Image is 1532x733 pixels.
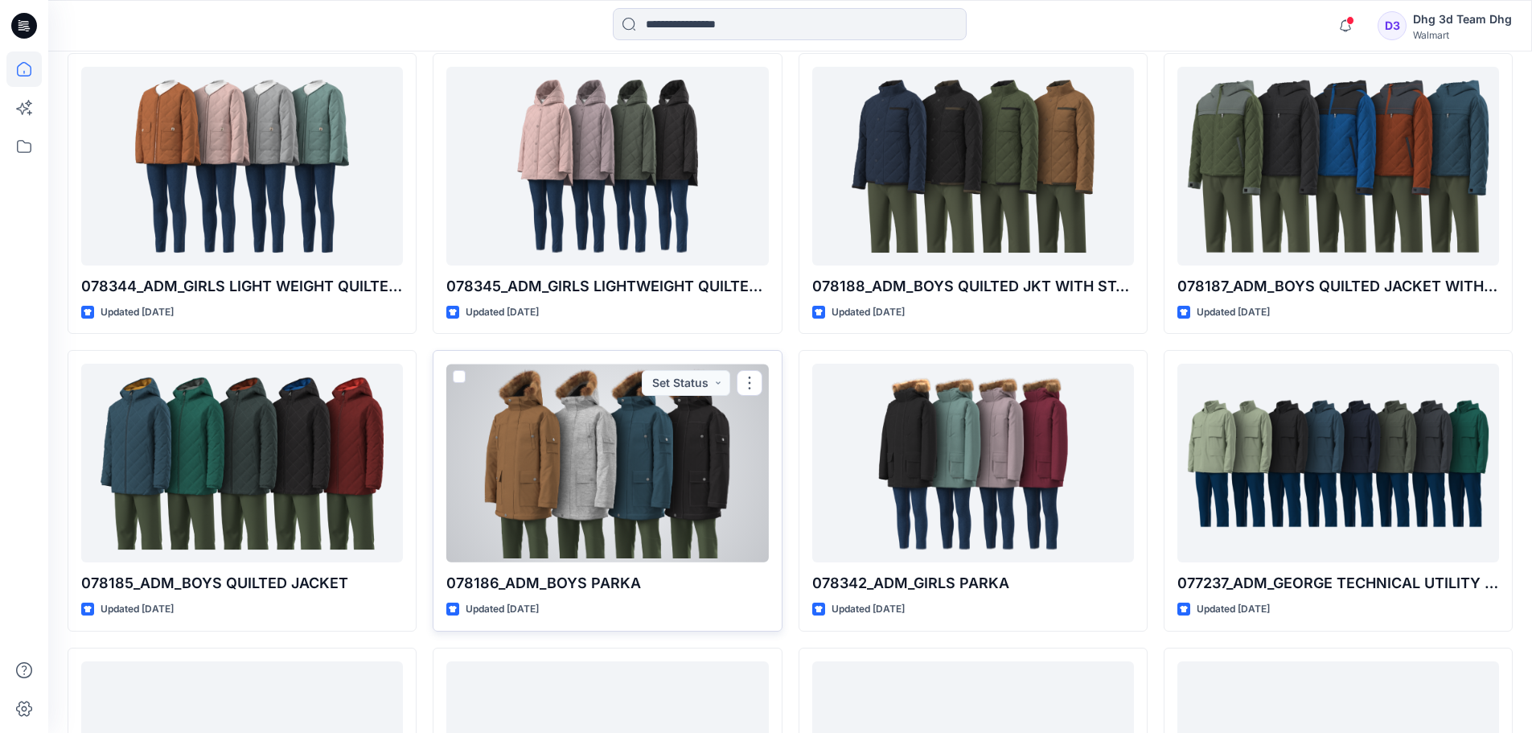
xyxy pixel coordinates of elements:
p: Updated [DATE] [1197,601,1270,618]
p: Updated [DATE] [101,304,174,321]
a: 078185_ADM_BOYS QUILTED JACKET [81,364,403,562]
p: 078187_ADM_BOYS QUILTED JACKET WITH YOKE [1177,275,1499,298]
a: 077237_ADM_GEORGE TECHNICAL UTILITY JACKET [1177,364,1499,562]
div: Walmart [1413,29,1512,41]
p: 078345_ADM_GIRLS LIGHTWEIGHT QUILTED JACKET - MID THIGH (With [PERSON_NAME]) [446,275,768,298]
p: Updated [DATE] [101,601,174,618]
p: 078188_ADM_BOYS QUILTED JKT WITH STAND COLLAR [812,275,1134,298]
a: 078187_ADM_BOYS QUILTED JACKET WITH YOKE [1177,67,1499,266]
p: 078186_ADM_BOYS PARKA [446,572,768,595]
a: 078345_ADM_GIRLS LIGHTWEIGHT QUILTED JACKET - MID THIGH (With Hood) [446,67,768,266]
p: 078185_ADM_BOYS QUILTED JACKET [81,572,403,595]
p: Updated [DATE] [466,304,539,321]
p: Updated [DATE] [832,601,905,618]
p: Updated [DATE] [466,601,539,618]
a: 078188_ADM_BOYS QUILTED JKT WITH STAND COLLAR [812,67,1134,266]
p: 078342_ADM_GIRLS PARKA [812,572,1134,595]
p: Updated [DATE] [1197,304,1270,321]
a: 078186_ADM_BOYS PARKA [446,364,768,562]
div: Dhg 3d Team Dhg [1413,10,1512,29]
p: 077237_ADM_GEORGE TECHNICAL UTILITY JACKET [1177,572,1499,595]
p: 078344_ADM_GIRLS LIGHT WEIGHT QUILTED JACKET - MID THIGH (No Hood) [81,275,403,298]
div: D3 [1378,11,1407,40]
p: Updated [DATE] [832,304,905,321]
a: 078344_ADM_GIRLS LIGHT WEIGHT QUILTED JACKET - MID THIGH (No Hood) [81,67,403,266]
a: 078342_ADM_GIRLS PARKA [812,364,1134,562]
